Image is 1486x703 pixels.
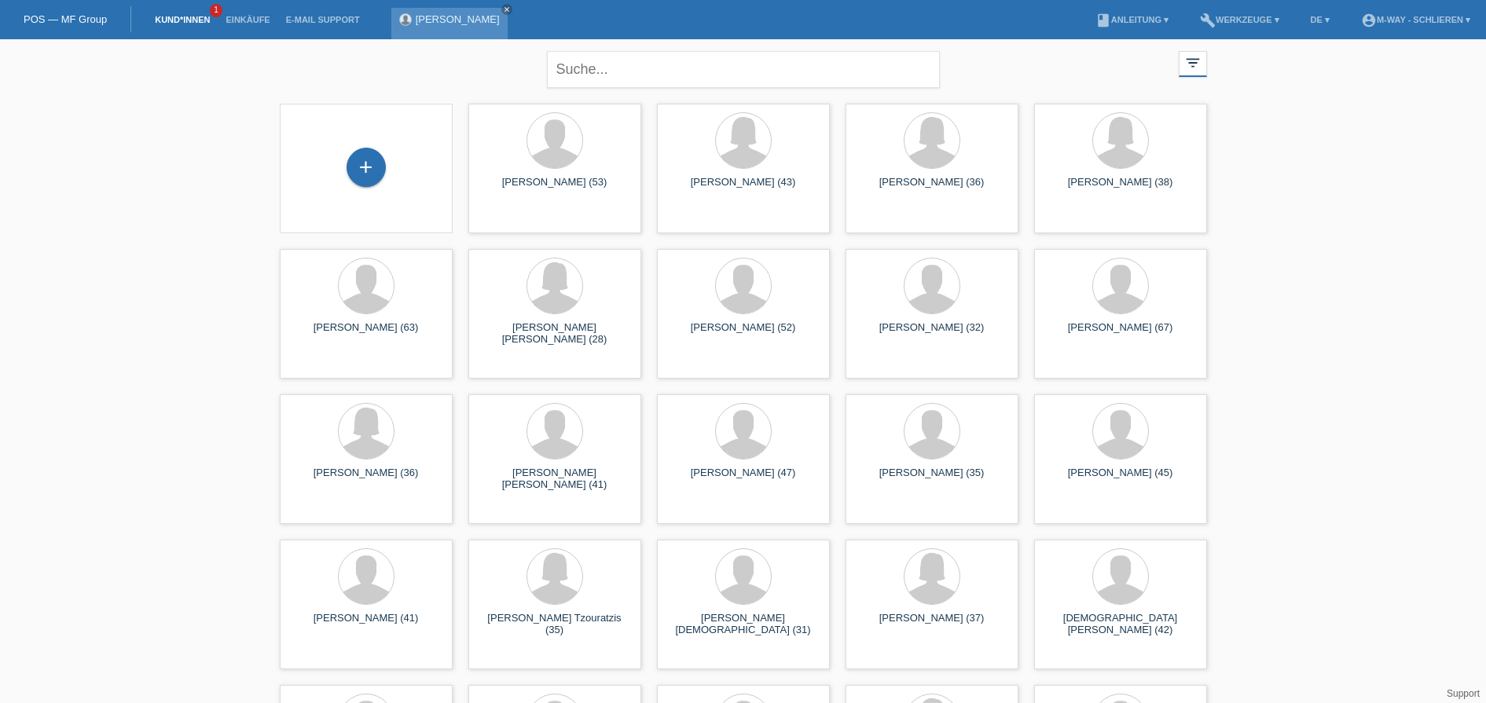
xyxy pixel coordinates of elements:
[1192,15,1287,24] a: buildWerkzeuge ▾
[858,321,1006,346] div: [PERSON_NAME] (32)
[1047,176,1194,201] div: [PERSON_NAME] (38)
[670,467,817,492] div: [PERSON_NAME] (47)
[858,176,1006,201] div: [PERSON_NAME] (36)
[481,321,629,346] div: [PERSON_NAME] [PERSON_NAME] (28)
[1047,612,1194,637] div: [DEMOGRAPHIC_DATA][PERSON_NAME] (42)
[1303,15,1337,24] a: DE ▾
[292,612,440,637] div: [PERSON_NAME] (41)
[1447,688,1480,699] a: Support
[670,612,817,637] div: [PERSON_NAME][DEMOGRAPHIC_DATA] (31)
[1353,15,1478,24] a: account_circlem-way - Schlieren ▾
[670,176,817,201] div: [PERSON_NAME] (43)
[24,13,107,25] a: POS — MF Group
[347,154,385,181] div: Kund*in hinzufügen
[858,612,1006,637] div: [PERSON_NAME] (37)
[1200,13,1216,28] i: build
[292,321,440,346] div: [PERSON_NAME] (63)
[292,467,440,492] div: [PERSON_NAME] (36)
[481,467,629,492] div: [PERSON_NAME] [PERSON_NAME] (41)
[210,4,222,17] span: 1
[481,612,629,637] div: [PERSON_NAME] Tzouratzis (35)
[147,15,218,24] a: Kund*innen
[1095,13,1111,28] i: book
[503,5,511,13] i: close
[547,51,940,88] input: Suche...
[1047,467,1194,492] div: [PERSON_NAME] (45)
[1047,321,1194,346] div: [PERSON_NAME] (67)
[670,321,817,346] div: [PERSON_NAME] (52)
[1088,15,1176,24] a: bookAnleitung ▾
[1184,54,1202,71] i: filter_list
[858,467,1006,492] div: [PERSON_NAME] (35)
[1361,13,1377,28] i: account_circle
[501,4,512,15] a: close
[278,15,368,24] a: E-Mail Support
[481,176,629,201] div: [PERSON_NAME] (53)
[218,15,277,24] a: Einkäufe
[416,13,500,25] a: [PERSON_NAME]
